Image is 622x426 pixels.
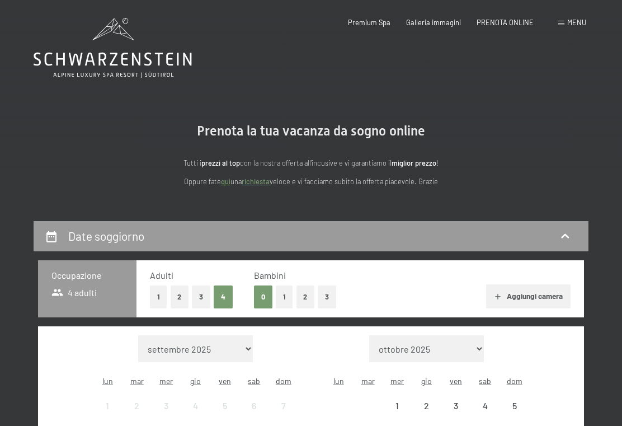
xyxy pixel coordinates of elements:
[159,376,173,386] abbr: mercoledì
[197,123,425,139] span: Prenota la tua vacanza da sogno online
[51,287,97,299] span: 4 adulti
[51,269,123,282] h3: Occupazione
[102,376,113,386] abbr: lunedì
[477,18,534,27] a: PRENOTA ONLINE
[122,391,152,420] div: arrivo/check-in non effettuabile
[93,391,122,420] div: Mon Sep 01 2025
[269,391,298,420] div: arrivo/check-in non effettuabile
[486,284,571,309] button: Aggiungi camera
[214,285,233,308] button: 4
[276,376,291,386] abbr: domenica
[192,285,210,308] button: 3
[181,391,210,420] div: arrivo/check-in non effettuabile
[421,376,432,386] abbr: giovedì
[150,270,173,280] span: Adulti
[254,285,272,308] button: 0
[254,270,286,280] span: Bambini
[122,391,152,420] div: Tue Sep 02 2025
[269,391,298,420] div: Sun Sep 07 2025
[500,391,529,420] div: arrivo/check-in non effettuabile
[479,376,491,386] abbr: sabato
[500,391,529,420] div: Sun Oct 05 2025
[567,18,586,27] span: Menu
[276,285,293,308] button: 1
[242,177,270,186] a: richiesta
[210,391,239,420] div: Fri Sep 05 2025
[150,285,167,308] button: 1
[412,391,441,420] div: arrivo/check-in non effettuabile
[441,391,470,420] div: Fri Oct 03 2025
[392,158,436,167] strong: miglior prezzo
[348,18,390,27] a: Premium Spa
[68,229,144,243] h2: Date soggiorno
[318,285,336,308] button: 3
[201,158,240,167] strong: prezzi al top
[210,391,239,420] div: arrivo/check-in non effettuabile
[181,391,210,420] div: Thu Sep 04 2025
[87,157,535,168] p: Tutti i con la nostra offerta all'incusive e vi garantiamo il !
[406,18,461,27] a: Galleria immagini
[383,391,412,420] div: Wed Oct 01 2025
[390,376,404,386] abbr: mercoledì
[239,391,268,420] div: arrivo/check-in non effettuabile
[171,285,189,308] button: 2
[412,391,441,420] div: Thu Oct 02 2025
[93,391,122,420] div: arrivo/check-in non effettuabile
[361,376,375,386] abbr: martedì
[152,391,181,420] div: arrivo/check-in non effettuabile
[450,376,462,386] abbr: venerdì
[190,376,201,386] abbr: giovedì
[333,376,344,386] abbr: lunedì
[239,391,268,420] div: Sat Sep 06 2025
[219,376,231,386] abbr: venerdì
[441,391,470,420] div: arrivo/check-in non effettuabile
[248,376,260,386] abbr: sabato
[383,391,412,420] div: arrivo/check-in non effettuabile
[152,391,181,420] div: Wed Sep 03 2025
[87,176,535,187] p: Oppure fate una veloce e vi facciamo subito la offerta piacevole. Grazie
[470,391,500,420] div: arrivo/check-in non effettuabile
[130,376,144,386] abbr: martedì
[470,391,500,420] div: Sat Oct 04 2025
[296,285,315,308] button: 2
[507,376,522,386] abbr: domenica
[221,177,230,186] a: quì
